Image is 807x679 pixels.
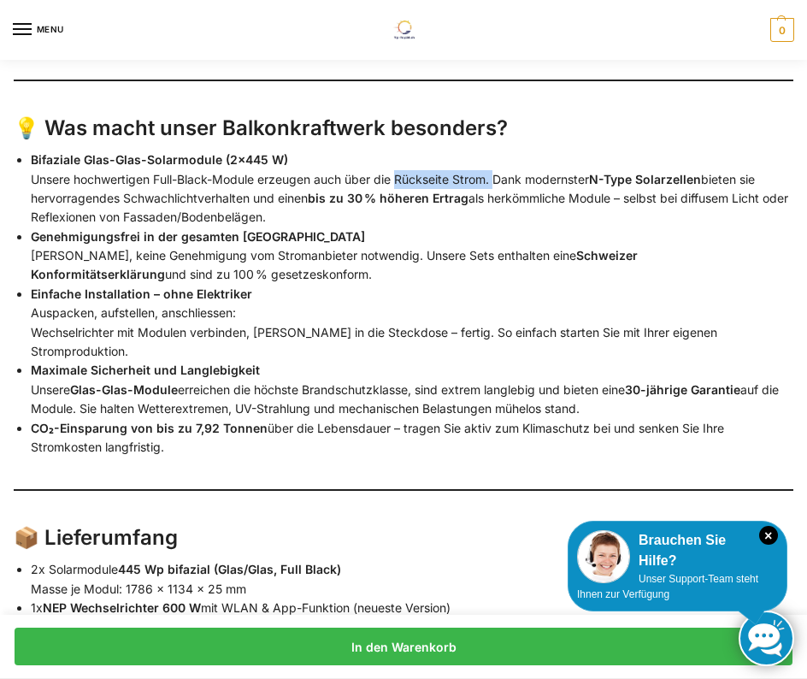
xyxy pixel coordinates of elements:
[766,18,794,42] nav: Cart contents
[577,573,758,600] span: Unser Support-Team steht Ihnen zur Verfügung
[31,151,793,227] li: Unsere hochwertigen Full-Black-Module erzeugen auch über die Rückseite Strom. Dank modernster bie...
[43,600,201,615] strong: NEP Wechselrichter 600 W
[770,18,794,42] span: 0
[759,526,778,545] i: Schließen
[14,114,793,144] h3: 💡 Was macht unser Balkonkraftwerk besonders?
[31,363,260,377] strong: Maximale Sicherheit und Langlebigkeit
[31,560,793,599] li: 2x Solarmodule Masse je Modul: 1786 × 1134 × 25 mm
[383,21,423,39] img: Solaranlagen, Speicheranlagen und Energiesparprodukte
[31,229,365,244] strong: Genehmigungsfrei in der gesamten [GEOGRAPHIC_DATA]
[577,530,630,583] img: Customer service
[31,421,268,435] strong: CO₂-Einsparung von bis zu 7,92 Tonnen
[766,18,794,42] a: 0
[589,172,701,186] strong: N-Type Solarzellen
[31,152,288,167] strong: Bifaziale Glas-Glas-Solarmodule (2×445 W)
[31,227,793,285] li: [PERSON_NAME], keine Genehmigung vom Stromanbieter notwendig. Unsere Sets enthalten eine und sind...
[308,191,468,205] strong: bis zu 30 % höheren Ertrag
[14,523,793,553] h3: 📦 Lieferumfang
[31,285,793,362] li: Auspacken, aufstellen, anschliessen: Wechselrichter mit Modulen verbinden, [PERSON_NAME] in die S...
[70,382,178,397] strong: Glas-Glas-Module
[625,382,740,397] strong: 30-jährige Garantie
[31,599,793,617] li: 1x mit WLAN & App-Funktion (neueste Version)
[31,419,793,458] li: über die Lebensdauer – tragen Sie aktiv zum Klimaschutz bei und senken Sie Ihre Stromkosten langf...
[31,286,252,301] strong: Einfache Installation – ohne Elektriker
[118,562,341,576] strong: 445 Wp bifazial (Glas/Glas, Full Black)
[577,530,778,571] div: Brauchen Sie Hilfe?
[31,361,793,418] li: Unsere erreichen die höchste Brandschutzklasse, sind extrem langlebig und bieten eine auf die Mod...
[13,17,64,43] button: Menu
